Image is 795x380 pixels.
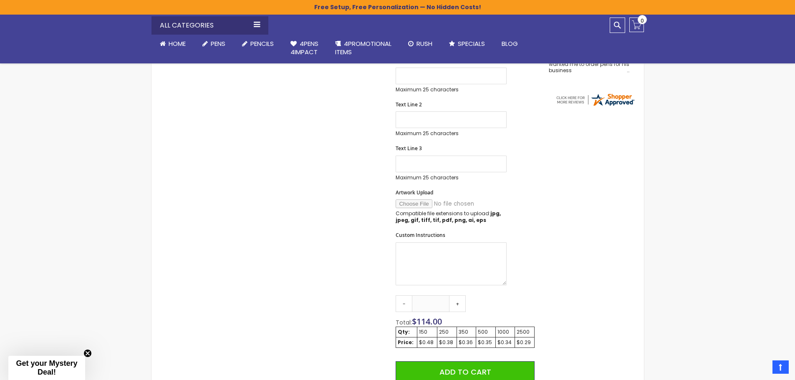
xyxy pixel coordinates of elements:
a: 4Pens4impact [282,35,327,62]
span: Pencils [250,39,274,48]
a: + [449,295,466,312]
span: $ [412,316,442,327]
div: 1000 [497,329,513,335]
div: 2500 [517,329,533,335]
div: 350 [459,329,474,335]
span: Get your Mystery Deal! [16,359,77,376]
button: Close teaser [83,349,92,357]
span: 4PROMOTIONAL ITEMS [335,39,391,56]
img: 4pens.com widget logo [555,92,635,107]
div: $0.34 [497,339,513,346]
span: Home [169,39,186,48]
div: Get your Mystery Deal!Close teaser [8,356,85,380]
div: $0.36 [459,339,474,346]
p: Maximum 25 characters [396,86,507,93]
span: Specials [458,39,485,48]
a: Rush [400,35,441,53]
div: 250 [439,329,455,335]
a: Top [772,360,789,374]
a: Blog [493,35,526,53]
a: Pens [194,35,234,53]
a: - [396,295,412,312]
span: Blog [502,39,518,48]
div: Very easy site to use boyfriend wanted me to order pens for his business [549,55,630,73]
a: 4PROMOTIONALITEMS [327,35,400,62]
a: 4pens.com certificate URL [555,102,635,109]
div: 150 [419,329,435,335]
div: All Categories [151,16,268,35]
span: 4Pens 4impact [290,39,318,56]
span: 114.00 [416,316,442,327]
a: Home [151,35,194,53]
span: Artwork Upload [396,189,433,196]
span: Text Line 3 [396,145,422,152]
span: Add to Cart [439,367,491,377]
div: 500 [478,329,494,335]
p: Compatible file extensions to upload: [396,210,507,224]
a: Specials [441,35,493,53]
a: 0 [629,18,644,32]
span: Rush [416,39,432,48]
div: $0.35 [478,339,494,346]
span: Text Line 1 [396,57,422,64]
p: Maximum 25 characters [396,174,507,181]
span: Total: [396,318,412,327]
span: 0 [641,17,644,25]
strong: jpg, jpeg, gif, tiff, tif, pdf, png, ai, eps [396,210,501,224]
div: $0.38 [439,339,455,346]
div: $0.48 [419,339,435,346]
p: Maximum 25 characters [396,130,507,137]
span: Custom Instructions [396,232,445,239]
strong: Price: [398,339,414,346]
span: Text Line 2 [396,101,422,108]
strong: Qty: [398,328,410,335]
a: Pencils [234,35,282,53]
div: $0.29 [517,339,533,346]
span: Pens [211,39,225,48]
